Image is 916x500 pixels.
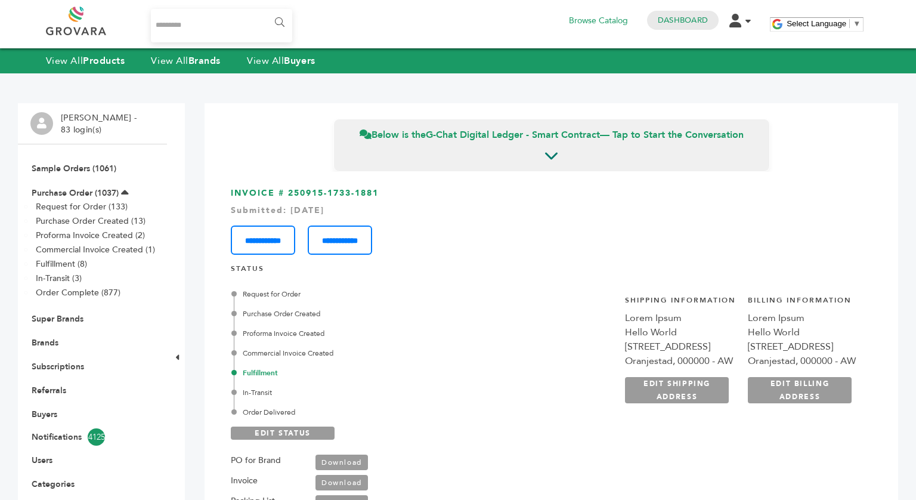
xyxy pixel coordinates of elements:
[234,348,455,359] div: Commercial Invoice Created
[625,325,736,339] div: Hello World
[36,215,146,227] a: Purchase Order Created (13)
[748,325,859,339] div: Hello World
[625,295,736,311] h4: Shipping Information
[787,19,846,28] span: Select Language
[625,354,736,368] div: Oranjestad, 000000 - AW
[36,230,145,241] a: Proforma Invoice Created (2)
[46,54,125,67] a: View AllProducts
[32,385,66,396] a: Referrals
[32,428,153,446] a: Notifications4125
[231,474,258,488] label: Invoice
[32,409,57,420] a: Buyers
[61,112,140,135] li: [PERSON_NAME] - 83 login(s)
[231,427,335,440] a: EDIT STATUS
[625,311,736,325] div: Lorem Ipsum
[32,361,84,372] a: Subscriptions
[188,54,221,67] strong: Brands
[231,264,872,280] h4: STATUS
[787,19,861,28] a: Select Language​
[315,475,368,490] a: Download
[748,311,859,325] div: Lorem Ipsum
[748,377,852,403] a: EDIT BILLING ADDRESS
[853,19,861,28] span: ▼
[748,295,859,311] h4: Billing Information
[234,308,455,319] div: Purchase Order Created
[36,273,82,284] a: In-Transit (3)
[234,407,455,418] div: Order Delivered
[36,201,128,212] a: Request for Order (133)
[231,187,872,255] h3: INVOICE # 250915-1733-1881
[234,368,455,378] div: Fulfillment
[36,258,87,270] a: Fulfillment (8)
[284,54,315,67] strong: Buyers
[30,112,53,135] img: profile.png
[748,354,859,368] div: Oranjestad, 000000 - AW
[234,289,455,300] div: Request for Order
[426,128,600,141] strong: G-Chat Digital Ledger - Smart Contract
[32,455,52,466] a: Users
[151,9,292,42] input: Search...
[569,14,628,27] a: Browse Catalog
[748,339,859,354] div: [STREET_ADDRESS]
[83,54,125,67] strong: Products
[658,15,708,26] a: Dashboard
[849,19,850,28] span: ​
[625,377,729,403] a: EDIT SHIPPING ADDRESS
[88,428,105,446] span: 4125
[32,479,75,490] a: Categories
[315,455,368,470] a: Download
[151,54,221,67] a: View AllBrands
[625,339,736,354] div: [STREET_ADDRESS]
[32,313,83,325] a: Super Brands
[32,337,58,348] a: Brands
[32,187,119,199] a: Purchase Order (1037)
[234,328,455,339] div: Proforma Invoice Created
[231,453,281,468] label: PO for Brand
[36,244,155,255] a: Commercial Invoice Created (1)
[36,287,120,298] a: Order Complete (877)
[360,128,744,141] span: Below is the — Tap to Start the Conversation
[32,163,116,174] a: Sample Orders (1061)
[247,54,315,67] a: View AllBuyers
[234,387,455,398] div: In-Transit
[231,205,872,217] div: Submitted: [DATE]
